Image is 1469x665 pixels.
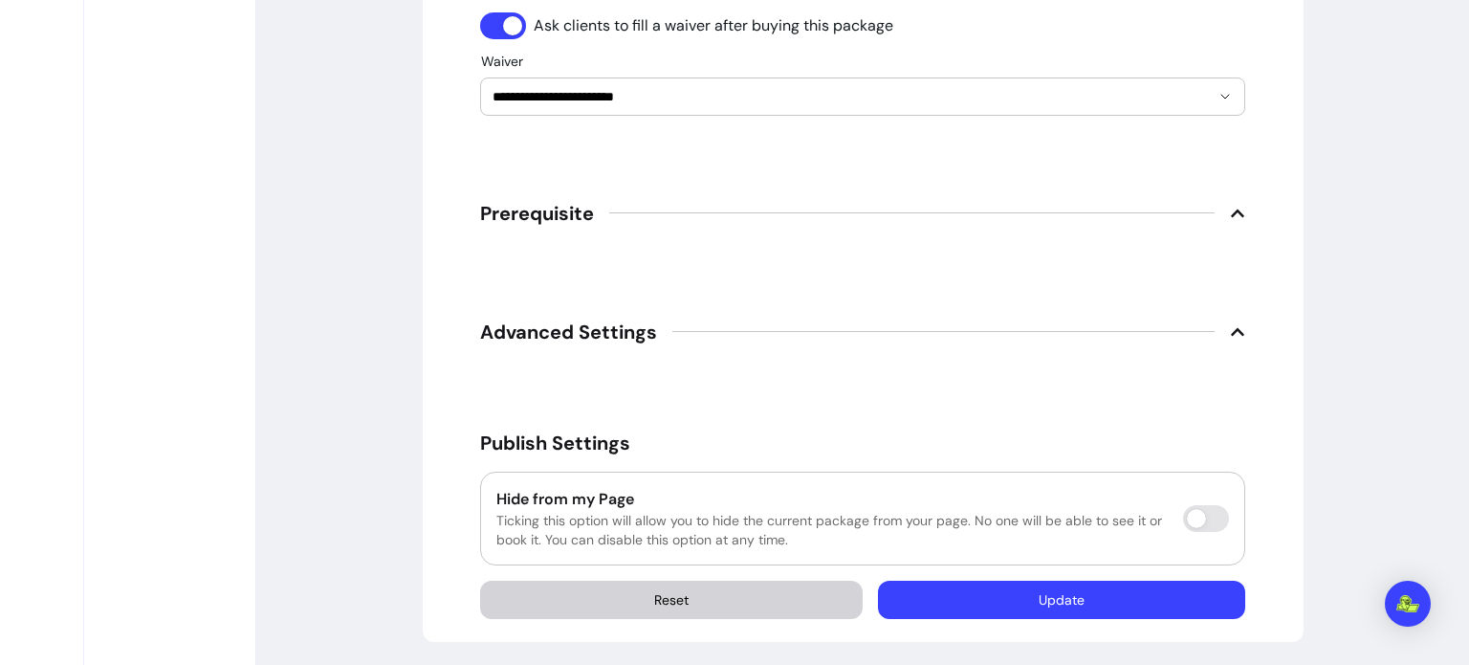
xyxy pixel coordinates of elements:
[480,581,863,619] button: Reset
[496,511,1168,549] p: Ticking this option will allow you to hide the current package from your page. No one will be abl...
[481,52,531,71] label: Waiver
[493,87,1179,106] input: Waiver
[1385,581,1431,627] div: Open Intercom Messenger
[496,488,1168,511] p: Hide from my Page
[480,200,594,227] span: Prerequisite
[878,581,1245,619] button: Update
[480,319,657,345] span: Advanced Settings
[1210,81,1240,112] button: Show suggestions
[480,12,894,39] input: Ask clients to fill a waiver after buying this package
[480,430,1245,456] h5: Publish Settings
